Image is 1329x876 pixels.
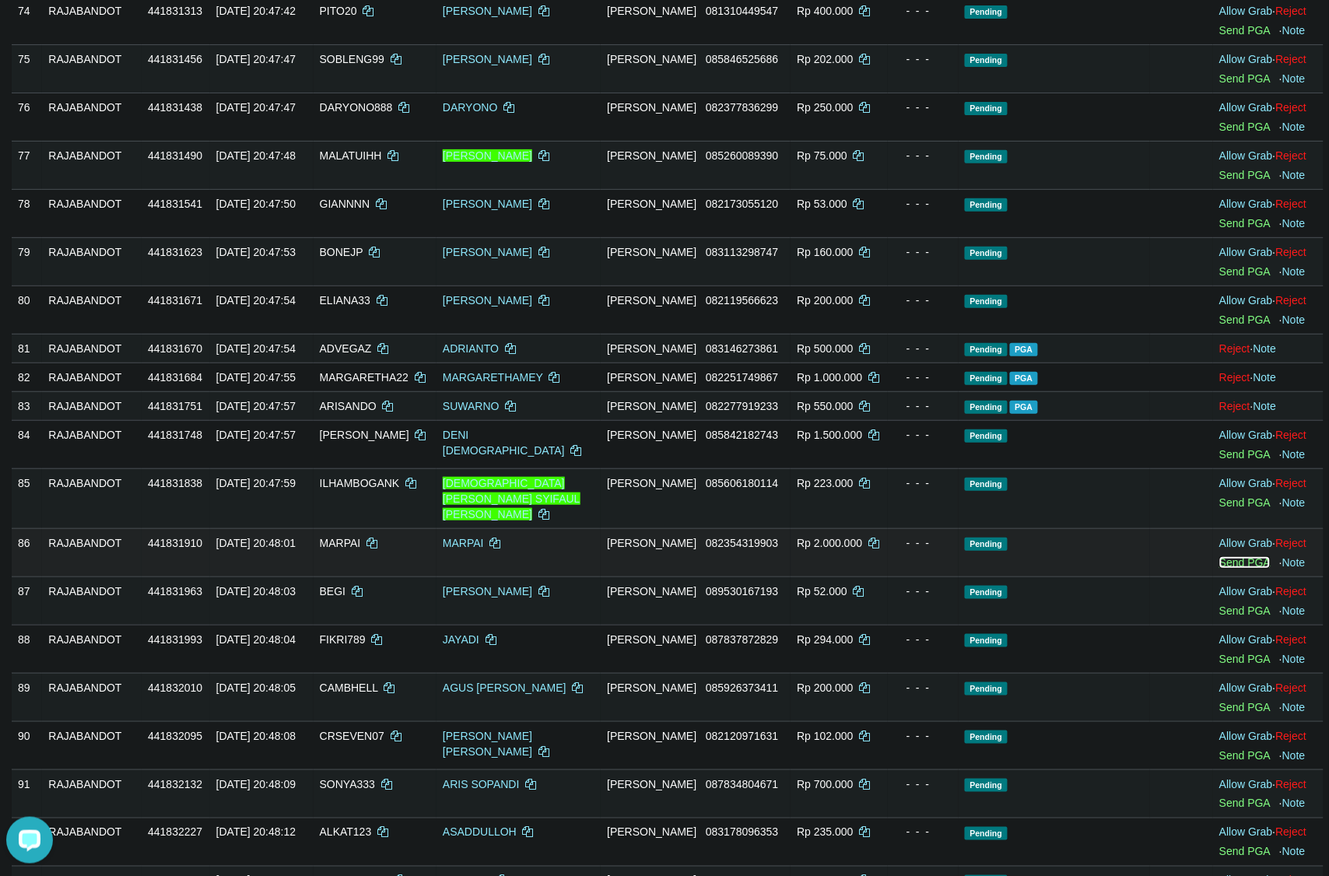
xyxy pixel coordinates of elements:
[1276,198,1307,210] a: Reject
[965,343,1007,356] span: Pending
[12,391,42,420] td: 83
[320,682,378,694] span: CAMBHELL
[320,400,377,412] span: ARISANDO
[12,576,42,625] td: 87
[1219,5,1272,17] a: Allow Grab
[42,721,142,769] td: RAJABANDOT
[1276,537,1307,549] a: Reject
[1219,778,1272,790] a: Allow Grab
[443,101,498,114] a: DARYONO
[443,429,565,457] a: DENI [DEMOGRAPHIC_DATA]
[1213,420,1324,468] td: ·
[965,731,1007,744] span: Pending
[148,149,202,162] span: 441831490
[1276,5,1307,17] a: Reject
[1276,246,1307,258] a: Reject
[6,6,53,53] button: Open LiveChat chat widget
[1219,730,1275,742] span: ·
[1219,633,1275,646] span: ·
[607,477,696,489] span: [PERSON_NAME]
[706,400,778,412] span: Copy 082277919233 to clipboard
[148,5,202,17] span: 441831313
[216,400,296,412] span: [DATE] 20:47:57
[706,101,778,114] span: Copy 082377836299 to clipboard
[1282,797,1306,810] a: Note
[443,198,532,210] a: [PERSON_NAME]
[1219,246,1272,258] a: Allow Grab
[894,370,953,385] div: - - -
[1219,585,1272,597] a: Allow Grab
[1282,448,1306,461] a: Note
[148,342,202,355] span: 441831670
[12,93,42,141] td: 76
[1010,343,1037,356] span: PGA
[1213,237,1324,286] td: ·
[443,537,484,549] a: MARPAI
[965,586,1007,599] span: Pending
[148,682,202,694] span: 441832010
[1219,537,1275,549] span: ·
[894,244,953,260] div: - - -
[443,342,499,355] a: ADRIANTO
[706,246,778,258] span: Copy 083113298747 to clipboard
[894,632,953,647] div: - - -
[894,776,953,792] div: - - -
[965,682,1007,696] span: Pending
[706,371,778,384] span: Copy 082251749867 to clipboard
[797,400,853,412] span: Rp 550.000
[1213,576,1324,625] td: ·
[1213,93,1324,141] td: ·
[216,5,296,17] span: [DATE] 20:47:42
[42,141,142,189] td: RAJABANDOT
[965,295,1007,308] span: Pending
[607,730,696,742] span: [PERSON_NAME]
[1282,846,1306,858] a: Note
[1276,429,1307,441] a: Reject
[443,826,517,839] a: ASADDULLOH
[443,682,566,694] a: AGUS [PERSON_NAME]
[1213,391,1324,420] td: ·
[965,372,1007,385] span: Pending
[1219,633,1272,646] a: Allow Grab
[1219,24,1270,37] a: Send PGA
[1219,682,1275,694] span: ·
[1213,625,1324,673] td: ·
[320,342,372,355] span: ADVEGAZ
[797,585,847,597] span: Rp 52.000
[1276,149,1307,162] a: Reject
[320,429,409,441] span: [PERSON_NAME]
[894,100,953,115] div: - - -
[965,54,1007,67] span: Pending
[320,585,345,597] span: BEGI
[320,198,370,210] span: GIANNNN
[607,429,696,441] span: [PERSON_NAME]
[1282,496,1306,509] a: Note
[1219,585,1275,597] span: ·
[148,585,202,597] span: 441831963
[607,400,696,412] span: [PERSON_NAME]
[1282,749,1306,762] a: Note
[1219,730,1272,742] a: Allow Grab
[443,371,543,384] a: MARGARETHAMEY
[1213,363,1324,391] td: ·
[42,769,142,818] td: RAJABANDOT
[965,401,1007,414] span: Pending
[706,5,778,17] span: Copy 081310449547 to clipboard
[965,634,1007,647] span: Pending
[706,198,778,210] span: Copy 082173055120 to clipboard
[1276,633,1307,646] a: Reject
[320,477,400,489] span: ILHAMBOGANK
[797,633,853,646] span: Rp 294.000
[1276,778,1307,790] a: Reject
[1254,371,1277,384] a: Note
[1213,769,1324,818] td: ·
[797,537,862,549] span: Rp 2.000.000
[607,149,696,162] span: [PERSON_NAME]
[12,468,42,528] td: 85
[12,769,42,818] td: 91
[1219,400,1250,412] a: Reject
[320,53,384,65] span: SOBLENG99
[443,778,520,790] a: ARIS SOPANDI
[607,371,696,384] span: [PERSON_NAME]
[607,101,696,114] span: [PERSON_NAME]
